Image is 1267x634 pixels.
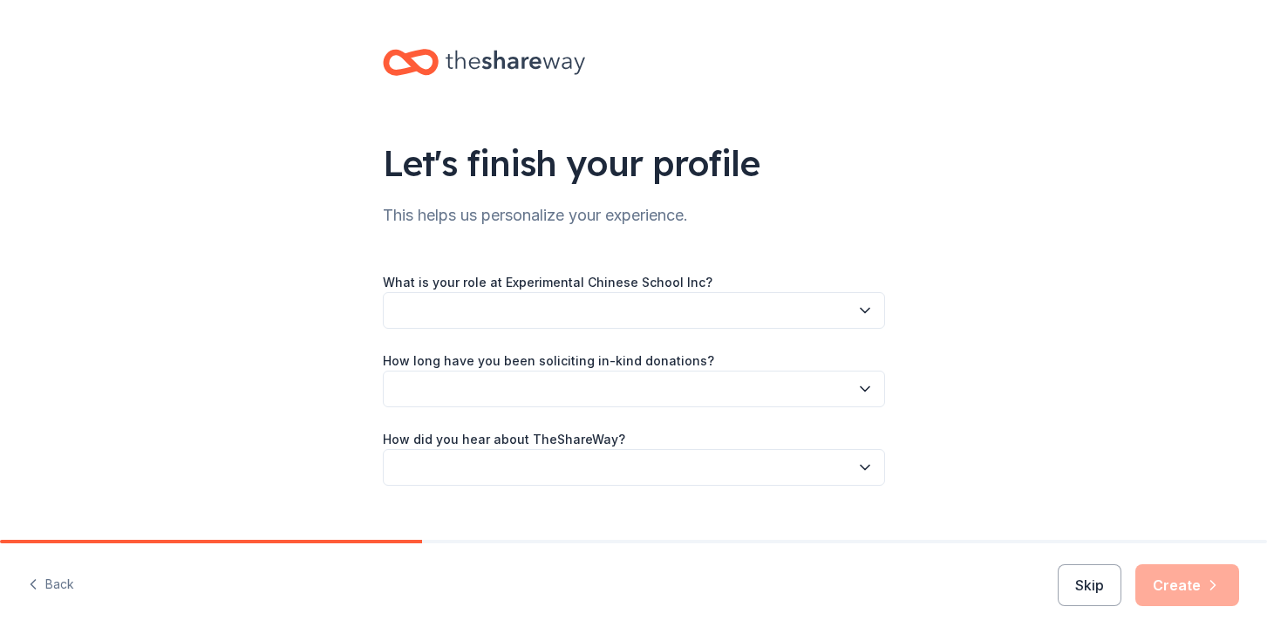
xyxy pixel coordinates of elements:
div: Let's finish your profile [383,139,885,187]
button: Back [28,567,74,603]
div: This helps us personalize your experience. [383,201,885,229]
button: Skip [1058,564,1121,606]
label: What is your role at Experimental Chinese School Inc? [383,274,712,291]
label: How did you hear about TheShareWay? [383,431,625,448]
label: How long have you been soliciting in-kind donations? [383,352,714,370]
